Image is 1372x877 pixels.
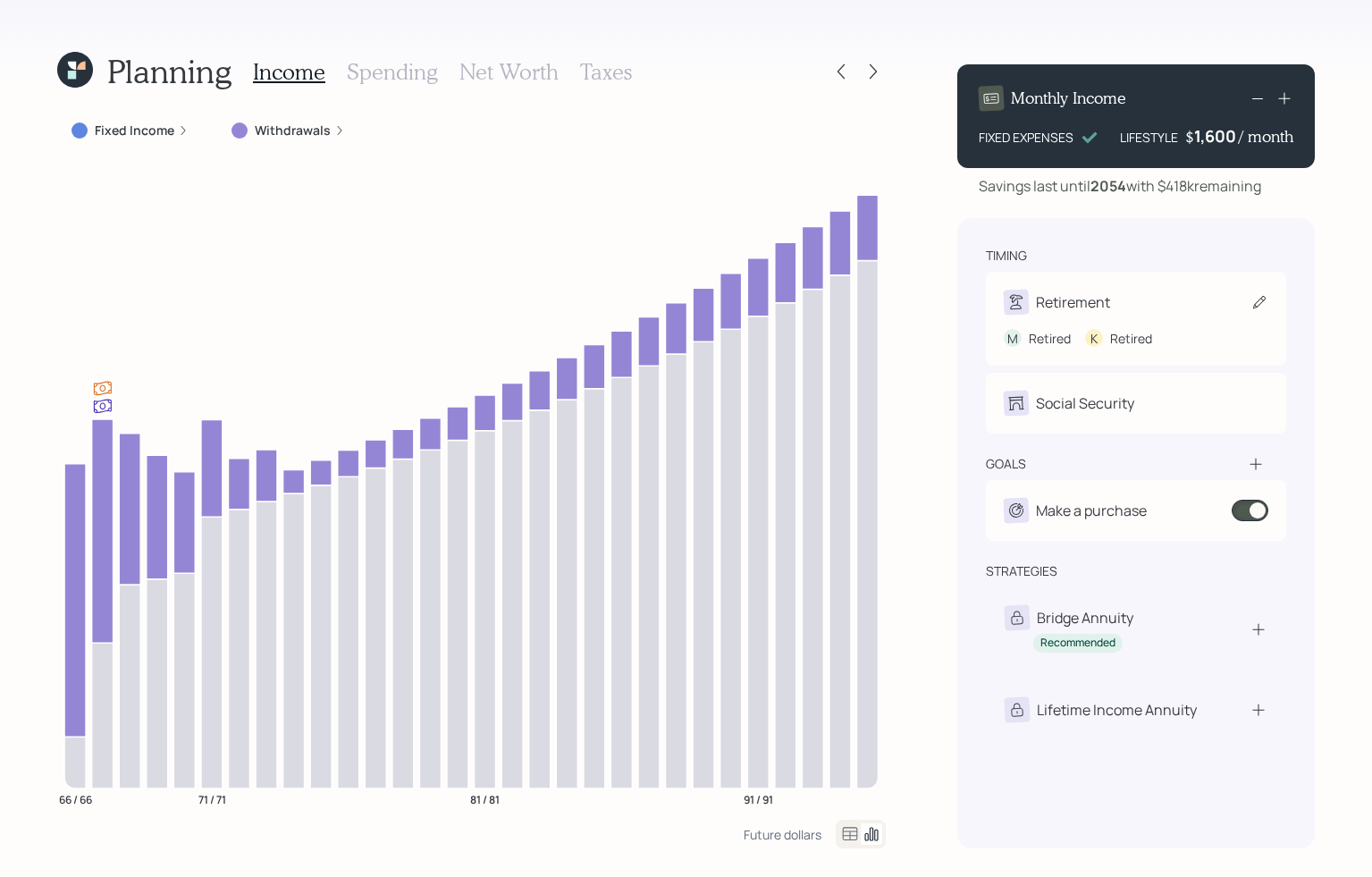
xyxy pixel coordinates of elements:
div: Retired [1029,329,1071,348]
h4: $ [1185,127,1194,147]
label: Withdrawals [255,122,331,139]
h3: Income [253,59,325,85]
div: timing [986,247,1027,265]
div: Lifetime Income Annuity [1037,699,1197,721]
label: Fixed Income [95,122,174,139]
div: Future dollars [744,826,821,843]
h1: Planning [107,52,231,90]
tspan: 91 / 91 [744,791,773,806]
h4: Monthly Income [1011,89,1126,108]
b: 2054 [1090,176,1126,196]
h3: Taxes [580,59,632,85]
div: Social Security [1036,392,1134,414]
h3: Net Worth [459,59,559,85]
div: K [1085,329,1103,348]
div: Retirement [1036,291,1110,313]
tspan: 71 / 71 [198,791,226,806]
div: strategies [986,562,1057,580]
div: Make a purchase [1036,500,1147,521]
div: Recommended [1040,636,1115,651]
tspan: 66 / 66 [59,791,92,806]
div: LIFESTYLE [1120,128,1178,147]
div: FIXED EXPENSES [979,128,1073,147]
tspan: 81 / 81 [470,791,500,806]
h3: Spending [347,59,438,85]
div: Retired [1110,329,1152,348]
div: M [1004,329,1022,348]
h4: / month [1239,127,1293,147]
div: Bridge Annuity [1037,607,1133,628]
div: Savings last until with $418k remaining [979,175,1261,197]
div: goals [986,455,1026,473]
div: 1,600 [1194,125,1239,147]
